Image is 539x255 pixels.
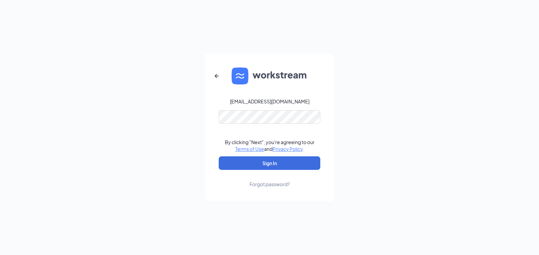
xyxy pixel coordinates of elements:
[209,68,225,84] button: ArrowLeftNew
[235,146,264,152] a: Terms of Use
[250,181,290,188] div: Forgot password?
[213,72,221,80] svg: ArrowLeftNew
[232,67,307,84] img: WS logo and Workstream text
[219,156,320,170] button: Sign In
[273,146,303,152] a: Privacy Policy
[250,170,290,188] a: Forgot password?
[230,98,309,105] div: [EMAIL_ADDRESS][DOMAIN_NAME]
[225,139,315,152] div: By clicking "Next", you're agreeing to our and .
